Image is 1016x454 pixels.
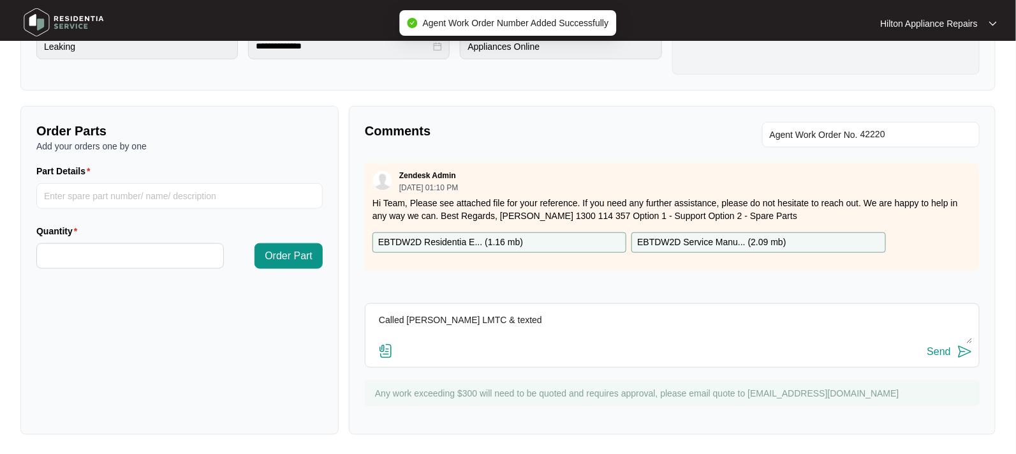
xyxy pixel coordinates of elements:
p: EBTDW2D Residentia E... ( 1.16 mb ) [378,236,523,250]
input: Product Fault or Query [36,34,238,59]
span: check-circle [408,18,418,28]
img: user.svg [373,171,392,190]
input: Quantity [37,244,223,268]
input: Purchased From [460,34,661,59]
p: Any work exceeding $300 will need to be quoted and requires approval, please email quote to [EMAI... [375,387,973,400]
input: Part Details [36,183,323,209]
p: Zendesk Admin [399,170,456,181]
button: Order Part [254,243,323,269]
p: Hilton Appliance Repairs [880,17,978,30]
span: Agent Work Order No. [770,127,858,142]
img: dropdown arrow [989,20,997,27]
p: Comments [365,122,663,140]
img: send-icon.svg [957,344,973,359]
p: EBTDW2D Service Manu... ( 2.09 mb ) [637,236,786,250]
img: file-attachment-doc.svg [378,344,394,359]
p: [DATE] 01:10 PM [399,184,458,192]
p: Order Parts [36,122,323,140]
input: Add Agent Work Order No. [860,127,972,142]
p: Add your orders one by one [36,140,323,153]
span: Order Part [265,248,313,264]
label: Part Details [36,165,96,178]
input: Date Purchased [256,40,431,53]
button: Send [927,344,973,361]
span: Agent Work Order Number Added Successfully [423,18,609,28]
img: residentia service logo [19,3,108,42]
p: Hi Team, Please see attached file for your reference. If you need any further assistance, please ... [372,197,972,222]
label: Quantity [36,225,82,238]
div: Send [927,346,951,358]
textarea: Called [PERSON_NAME] LMTC & texted [372,310,973,344]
